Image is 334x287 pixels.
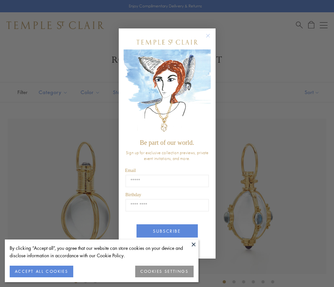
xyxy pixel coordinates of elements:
img: Temple St. Clair [137,40,198,45]
img: c4a9eb12-d91a-4d4a-8ee0-386386f4f338.jpeg [124,49,211,136]
button: ACCEPT ALL COOKIES [10,266,73,277]
button: COOKIES SETTINGS [135,266,194,277]
span: Be part of our world. [140,139,194,146]
span: Sign up for exclusive collection previews, private event invitations, and more. [126,150,208,161]
span: Birthday [126,192,141,197]
span: Email [125,168,136,173]
div: By clicking “Accept all”, you agree that our website can store cookies on your device and disclos... [10,244,194,259]
button: SUBSCRIBE [137,224,198,238]
input: Email [126,175,209,187]
button: Close dialog [207,35,215,43]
